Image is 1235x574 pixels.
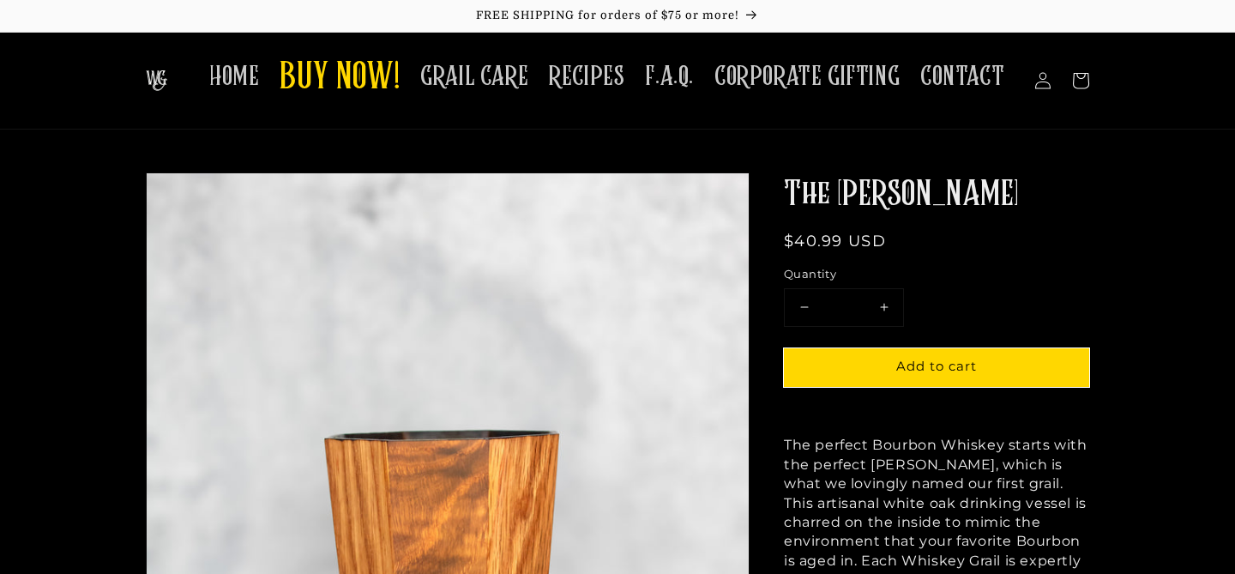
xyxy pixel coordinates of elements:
h1: The [PERSON_NAME] [784,172,1089,217]
a: CONTACT [910,50,1015,104]
span: RECIPES [549,60,624,94]
span: GRAIL CARE [420,60,528,94]
a: HOME [199,50,269,104]
a: GRAIL CARE [410,50,539,104]
a: CORPORATE GIFTING [704,50,910,104]
a: F.A.Q. [635,50,704,104]
span: HOME [209,60,259,94]
a: RECIPES [539,50,635,104]
span: F.A.Q. [645,60,694,94]
img: The Whiskey Grail [146,70,167,91]
span: CONTACT [920,60,1004,94]
span: Add to cart [896,358,977,374]
label: Quantity [784,266,1089,283]
span: BUY NOW! [280,55,400,102]
a: BUY NOW! [269,45,410,112]
span: $40.99 USD [784,232,886,251]
p: FREE SHIPPING for orders of $75 or more! [17,9,1218,23]
span: CORPORATE GIFTING [714,60,900,94]
button: Add to cart [784,348,1089,387]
